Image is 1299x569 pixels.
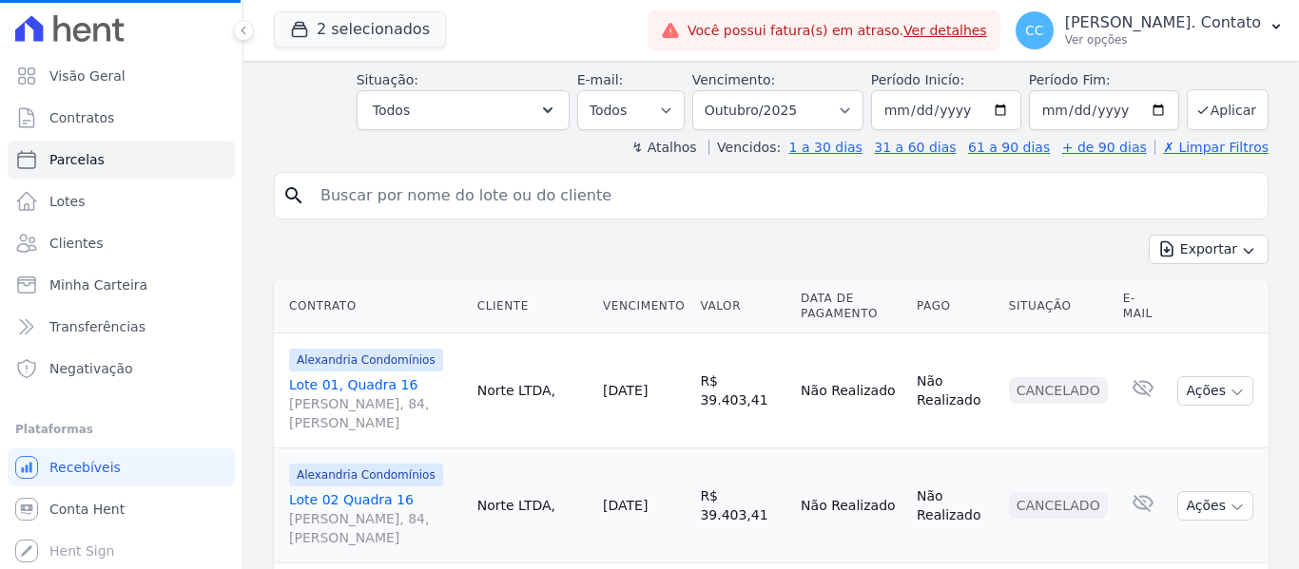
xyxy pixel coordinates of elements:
a: + de 90 dias [1062,140,1147,155]
a: Conta Hent [8,490,235,528]
p: Ver opções [1065,32,1261,47]
span: Alexandria Condomínios [289,349,443,371]
span: Lotes [49,192,86,211]
span: Conta Hent [49,500,125,519]
span: Minha Carteira [49,275,147,294]
span: Clientes [49,234,103,253]
td: Norte LTDA, [470,333,595,448]
span: Você possui fatura(s) em atraso. [688,21,987,41]
a: 61 a 90 dias [968,140,1050,155]
th: Cliente [470,279,595,333]
td: Não Realizado [793,448,909,563]
i: search [282,184,305,207]
label: Vencimento: [692,72,775,87]
th: Valor [692,279,793,333]
label: Período Inicío: [871,72,964,87]
th: Contrato [274,279,470,333]
a: ✗ Limpar Filtros [1154,140,1269,155]
td: Não Realizado [909,448,1001,563]
span: [PERSON_NAME], 84, [PERSON_NAME] [289,509,462,547]
th: E-mail [1115,279,1171,333]
button: CC [PERSON_NAME]. Contato Ver opções [1000,4,1299,57]
button: 2 selecionados [274,11,446,47]
a: Transferências [8,308,235,346]
label: E-mail: [577,72,624,87]
td: R$ 39.403,41 [692,333,793,448]
a: 1 a 30 dias [789,140,863,155]
span: Parcelas [49,150,105,169]
a: Clientes [8,224,235,262]
p: [PERSON_NAME]. Contato [1065,13,1261,32]
a: Recebíveis [8,448,235,486]
a: Lotes [8,182,235,220]
a: Negativação [8,350,235,388]
td: Norte LTDA, [470,448,595,563]
label: Vencidos: [708,140,781,155]
a: Lote 02 Quadra 16[PERSON_NAME], 84, [PERSON_NAME] [289,490,462,547]
td: Não Realizado [793,333,909,448]
a: Parcelas [8,141,235,179]
span: Contratos [49,108,114,127]
a: Contratos [8,99,235,137]
th: Data de Pagamento [793,279,909,333]
td: Não Realizado [909,333,1001,448]
th: Pago [909,279,1001,333]
span: Todos [373,99,410,122]
span: [PERSON_NAME], 84, [PERSON_NAME] [289,394,462,432]
span: Alexandria Condomínios [289,464,443,486]
a: Visão Geral [8,57,235,95]
a: [DATE] [603,383,648,398]
a: 31 a 60 dias [874,140,956,155]
label: Situação: [357,72,418,87]
label: Período Fim: [1029,70,1179,90]
td: R$ 39.403,41 [692,448,793,563]
a: Minha Carteira [8,266,235,304]
div: Cancelado [1009,377,1108,404]
span: Negativação [49,359,133,378]
th: Situação [1001,279,1115,333]
span: Visão Geral [49,66,126,85]
span: CC [1025,24,1044,37]
a: Lote 01, Quadra 16[PERSON_NAME], 84, [PERSON_NAME] [289,375,462,432]
button: Ações [1177,491,1253,521]
button: Ações [1177,376,1253,406]
button: Todos [357,90,570,130]
div: Cancelado [1009,492,1108,519]
span: Recebíveis [49,458,121,477]
div: Plataformas [15,418,227,441]
span: Transferências [49,317,145,336]
input: Buscar por nome do lote ou do cliente [309,177,1260,215]
a: [DATE] [603,498,648,513]
a: Ver detalhes [903,23,987,38]
button: Aplicar [1187,89,1269,130]
button: Exportar [1149,235,1269,264]
th: Vencimento [595,279,692,333]
label: ↯ Atalhos [631,140,696,155]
